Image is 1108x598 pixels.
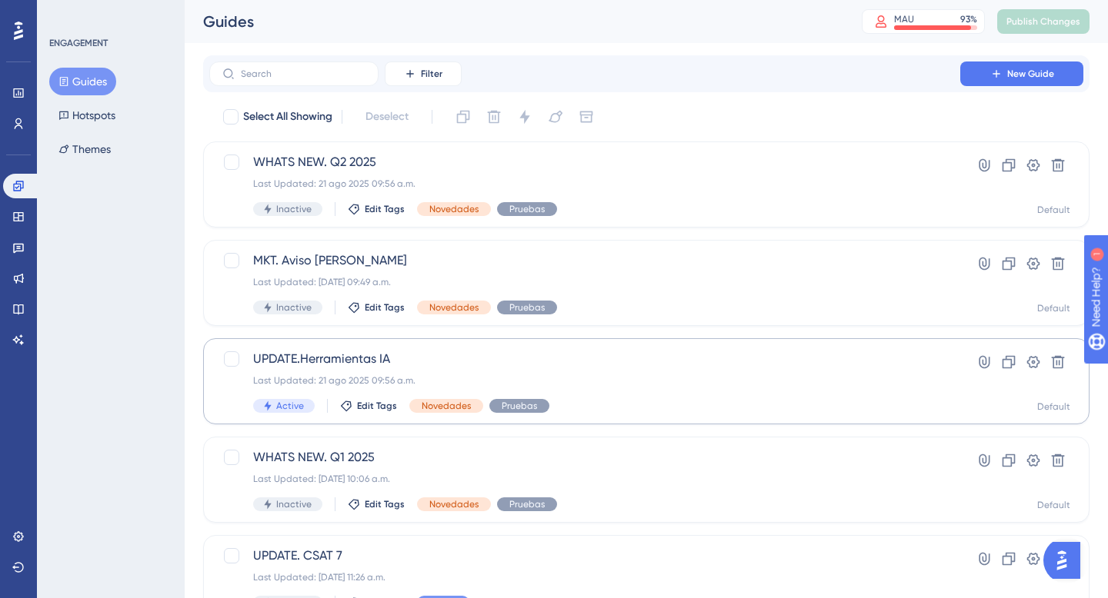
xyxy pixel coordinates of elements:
[107,8,112,20] div: 1
[997,9,1090,34] button: Publish Changes
[502,400,537,412] span: Pruebas
[253,547,916,565] span: UPDATE. CSAT 7
[49,37,108,49] div: ENGAGEMENT
[253,153,916,171] span: WHATS NEW. Q2 2025
[49,68,116,95] button: Guides
[253,350,916,368] span: UPDATE.Herramientas IA
[365,203,405,215] span: Edit Tags
[429,203,479,215] span: Novedades
[429,498,479,510] span: Novedades
[253,374,916,387] div: Last Updated: 21 ago 2025 09:56 a.m.
[385,61,462,86] button: Filter
[243,108,332,126] span: Select All Showing
[36,4,96,22] span: Need Help?
[960,61,1083,86] button: New Guide
[276,301,312,314] span: Inactive
[422,400,471,412] span: Novedades
[276,203,312,215] span: Inactive
[253,571,916,583] div: Last Updated: [DATE] 11:26 a.m.
[365,498,405,510] span: Edit Tags
[348,203,405,215] button: Edit Tags
[509,498,545,510] span: Pruebas
[253,473,916,485] div: Last Updated: [DATE] 10:06 a.m.
[1037,400,1070,413] div: Default
[509,301,545,314] span: Pruebas
[352,103,422,131] button: Deselect
[1007,68,1054,80] span: New Guide
[253,448,916,467] span: WHATS NEW. Q1 2025
[253,276,916,288] div: Last Updated: [DATE] 09:49 a.m.
[340,400,397,412] button: Edit Tags
[253,251,916,270] span: MKT. Aviso [PERSON_NAME]
[241,68,365,79] input: Search
[1043,537,1090,583] iframe: UserGuiding AI Assistant Launcher
[894,13,914,25] div: MAU
[276,400,304,412] span: Active
[1006,15,1080,28] span: Publish Changes
[421,68,442,80] span: Filter
[1037,499,1070,511] div: Default
[1037,204,1070,216] div: Default
[429,301,479,314] span: Novedades
[365,108,409,126] span: Deselect
[509,203,545,215] span: Pruebas
[357,400,397,412] span: Edit Tags
[365,301,405,314] span: Edit Tags
[253,178,916,190] div: Last Updated: 21 ago 2025 09:56 a.m.
[276,498,312,510] span: Inactive
[348,301,405,314] button: Edit Tags
[348,498,405,510] button: Edit Tags
[203,11,823,32] div: Guides
[49,135,120,163] button: Themes
[49,101,125,129] button: Hotspots
[960,13,977,25] div: 93 %
[1037,302,1070,314] div: Default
